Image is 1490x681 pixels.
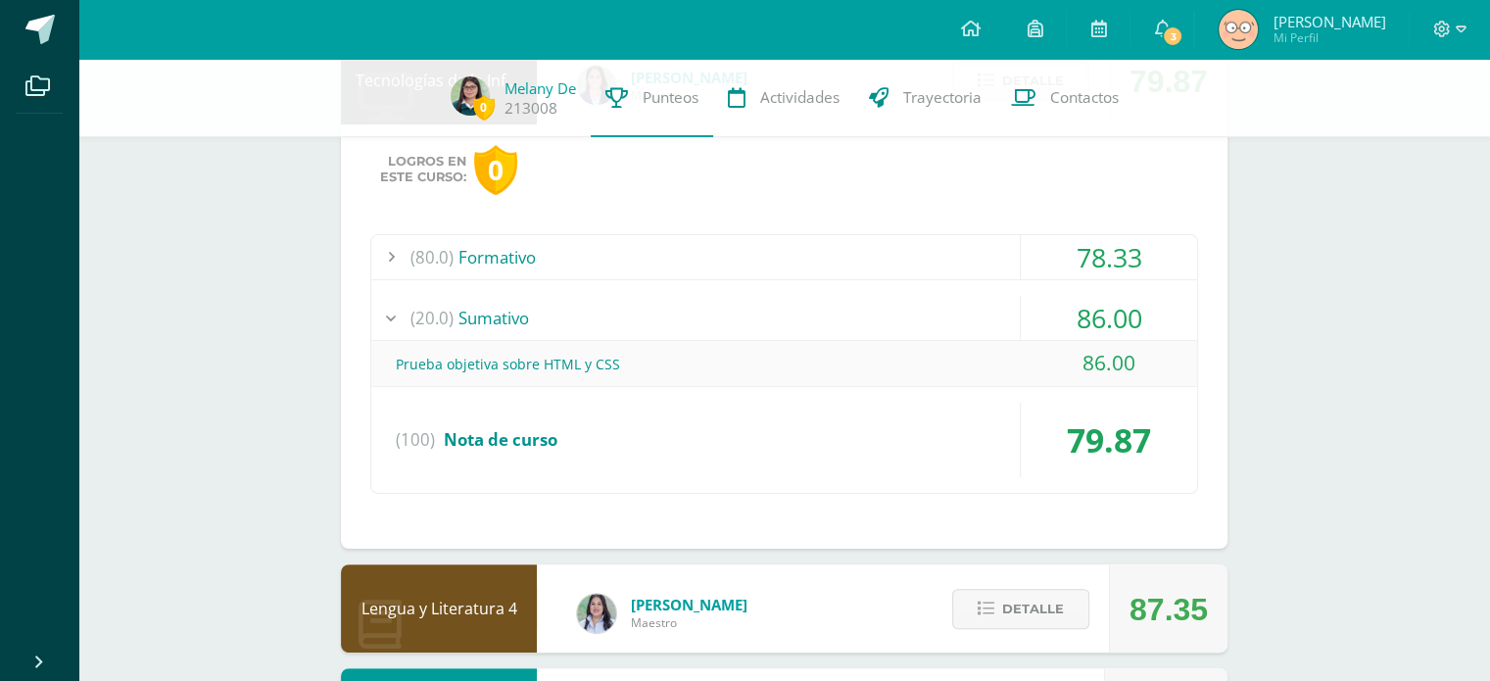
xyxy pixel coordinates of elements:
img: d767a28e0159f41e94eb54805d237cff.png [451,76,490,116]
span: [PERSON_NAME] [1273,12,1385,31]
span: 0 [473,95,495,120]
a: Contactos [996,59,1133,137]
span: Contactos [1050,87,1119,108]
span: [PERSON_NAME] [631,595,747,614]
div: 87.35 [1130,565,1208,654]
div: 86.00 [1021,296,1197,340]
span: Trayectoria [903,87,982,108]
span: (100) [396,403,435,477]
span: (80.0) [410,235,454,279]
div: 79.87 [1021,403,1197,477]
div: Lengua y Literatura 4 [341,564,537,653]
div: 86.00 [1021,341,1197,385]
a: Actividades [713,59,854,137]
div: Prueba objetiva sobre HTML y CSS [371,342,1197,386]
div: Sumativo [371,296,1197,340]
img: ec776638e2b37e158411211b4036a738.png [1219,10,1258,49]
label: Tamaño de fuente [8,119,120,135]
img: df6a3bad71d85cf97c4a6d1acf904499.png [577,594,616,633]
a: Melany de [505,78,576,98]
span: (20.0) [410,296,454,340]
span: Mi Perfil [1273,29,1385,46]
div: 0 [474,145,517,195]
a: 213008 [505,98,557,119]
div: Formativo [371,235,1197,279]
a: Back to Top [29,25,106,42]
span: Maestro [631,614,747,631]
span: Nota de curso [444,428,557,451]
span: Logros en este curso: [380,154,466,185]
span: 3 [1162,25,1183,47]
div: Outline [8,8,286,25]
a: Trayectoria [854,59,996,137]
span: 16 px [24,136,55,153]
span: Detalle [1002,591,1064,627]
h3: Estilo [8,62,286,83]
button: Detalle [952,589,1089,629]
span: Punteos [643,87,698,108]
span: Actividades [760,87,840,108]
div: 78.33 [1021,235,1197,279]
a: Punteos [591,59,713,137]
